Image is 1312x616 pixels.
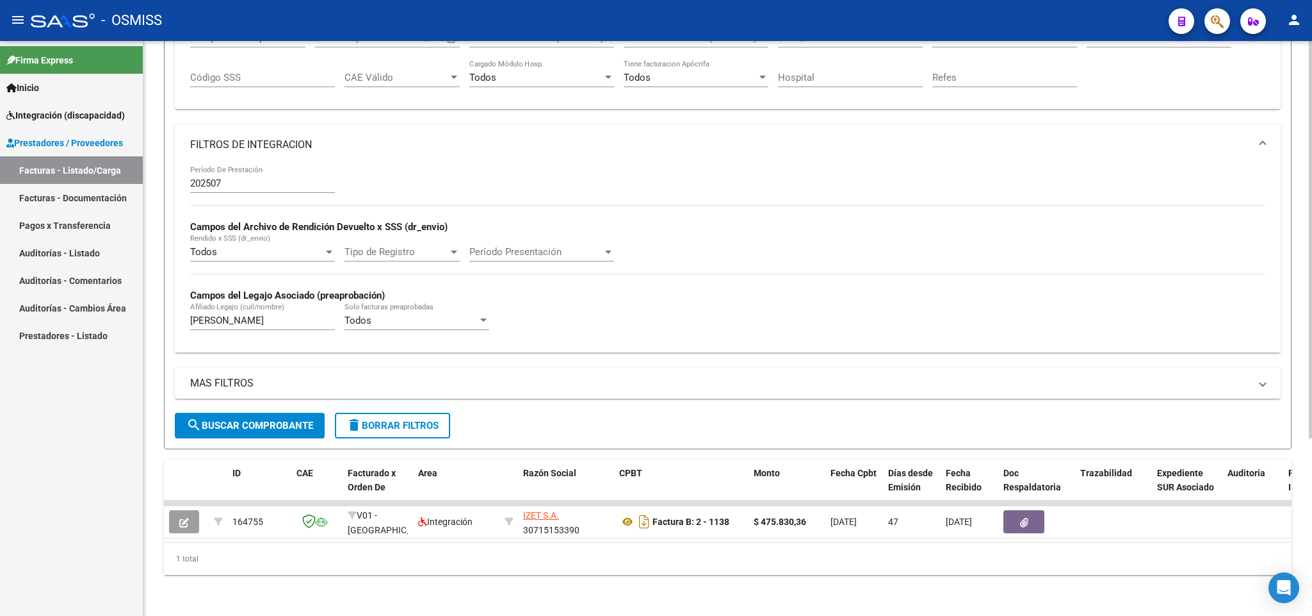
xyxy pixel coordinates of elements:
[941,460,998,516] datatable-header-cell: Fecha Recibido
[749,460,825,516] datatable-header-cell: Monto
[348,468,396,493] span: Facturado x Orden De
[190,138,1250,152] mat-panel-title: FILTROS DE INTEGRACION
[469,246,603,258] span: Período Presentación
[1286,12,1302,28] mat-icon: person
[636,512,652,532] i: Descargar documento
[190,376,1250,390] mat-panel-title: MAS FILTROS
[175,124,1281,165] mat-expansion-panel-header: FILTROS DE INTEGRACION
[946,517,972,527] span: [DATE]
[418,468,437,478] span: Area
[6,53,73,67] span: Firma Express
[232,468,241,478] span: ID
[343,460,413,516] datatable-header-cell: Facturado x Orden De
[10,12,26,28] mat-icon: menu
[418,517,473,527] span: Integración
[614,460,749,516] datatable-header-cell: CPBT
[444,31,459,46] button: Open calendar
[998,460,1075,516] datatable-header-cell: Doc Respaldatoria
[883,460,941,516] datatable-header-cell: Días desde Emisión
[346,417,362,433] mat-icon: delete
[101,6,162,35] span: - OSMISS
[186,417,202,433] mat-icon: search
[344,315,371,326] span: Todos
[523,468,576,478] span: Razón Social
[190,221,448,233] strong: Campos del Archivo de Rendición Devuelto x SSS (dr_envio)
[175,368,1281,399] mat-expansion-panel-header: MAS FILTROS
[186,420,313,431] span: Buscar Comprobante
[523,508,609,535] div: 30715153390
[830,517,857,527] span: [DATE]
[1152,460,1222,516] datatable-header-cell: Expediente SUR Asociado
[1227,468,1265,478] span: Auditoria
[754,468,780,478] span: Monto
[344,246,448,258] span: Tipo de Registro
[335,413,450,438] button: Borrar Filtros
[888,468,933,493] span: Días desde Emisión
[164,543,1292,575] div: 1 total
[1003,468,1061,493] span: Doc Respaldatoria
[6,81,39,95] span: Inicio
[296,468,313,478] span: CAE
[190,290,385,301] strong: Campos del Legajo Asociado (preaprobación)
[1268,572,1299,603] div: Open Intercom Messenger
[344,72,448,83] span: CAE Válido
[175,165,1281,352] div: FILTROS DE INTEGRACION
[346,420,439,431] span: Borrar Filtros
[1075,460,1152,516] datatable-header-cell: Trazabilidad
[291,460,343,516] datatable-header-cell: CAE
[1222,460,1283,516] datatable-header-cell: Auditoria
[232,517,263,527] span: 164755
[624,72,651,83] span: Todos
[830,468,877,478] span: Fecha Cpbt
[652,517,729,527] strong: Factura B: 2 - 1138
[6,136,123,150] span: Prestadores / Proveedores
[413,460,499,516] datatable-header-cell: Area
[6,108,125,122] span: Integración (discapacidad)
[175,413,325,438] button: Buscar Comprobante
[227,460,291,516] datatable-header-cell: ID
[1157,468,1214,493] span: Expediente SUR Asociado
[523,510,559,520] span: IZET S.A.
[754,517,806,527] strong: $ 475.830,36
[518,460,614,516] datatable-header-cell: Razón Social
[946,468,982,493] span: Fecha Recibido
[469,72,496,83] span: Todos
[888,517,898,527] span: 47
[619,468,642,478] span: CPBT
[825,460,883,516] datatable-header-cell: Fecha Cpbt
[1080,468,1132,478] span: Trazabilidad
[190,246,217,258] span: Todos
